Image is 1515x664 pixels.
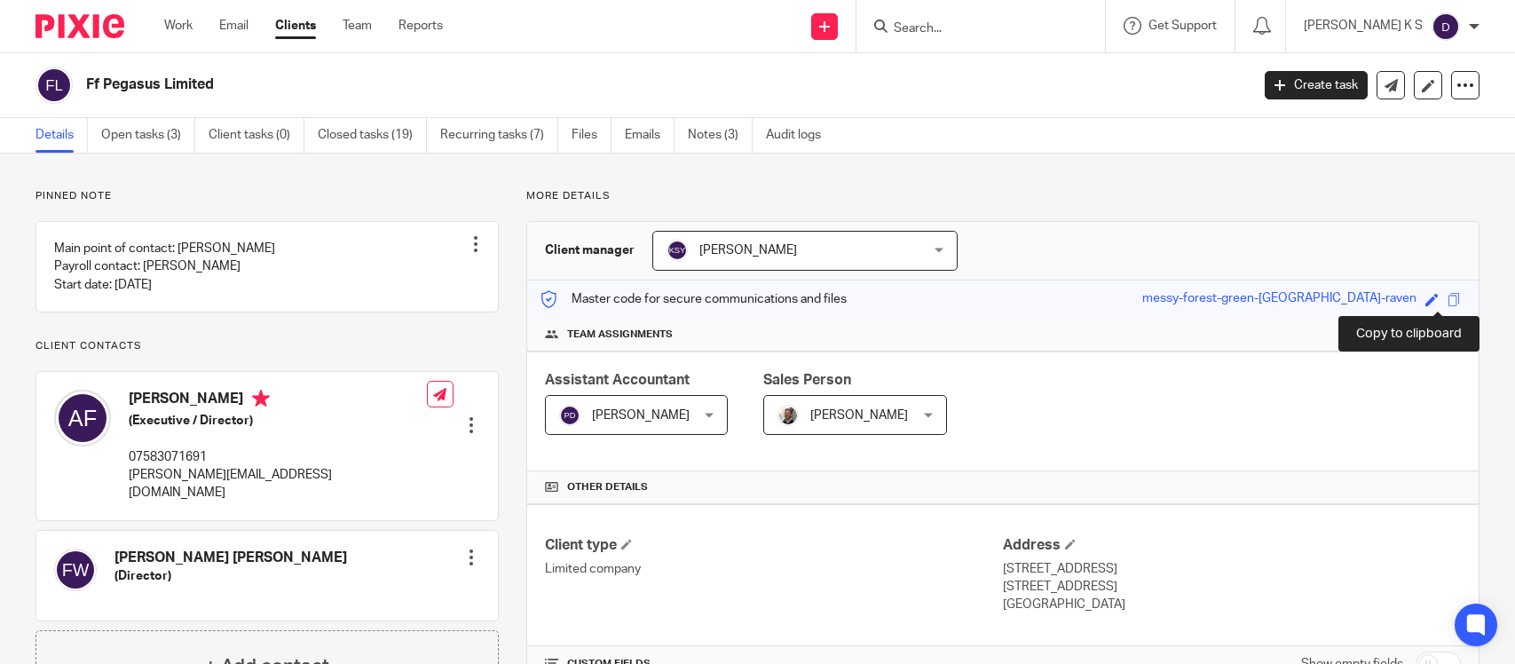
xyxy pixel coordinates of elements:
a: Reports [398,17,443,35]
p: [STREET_ADDRESS] [1003,560,1461,578]
span: Assistant Accountant [545,373,690,387]
p: Master code for secure communications and files [541,290,847,308]
img: Matt%20Circle.png [777,405,799,426]
p: [STREET_ADDRESS] [1003,578,1461,596]
img: svg%3E [559,405,580,426]
p: More details [526,189,1479,203]
a: Open tasks (3) [101,118,195,153]
a: Emails [625,118,675,153]
a: Team [343,17,372,35]
h3: Client manager [545,241,635,259]
span: Get Support [1148,20,1217,32]
a: Closed tasks (19) [318,118,427,153]
img: svg%3E [54,549,97,591]
img: Pixie [36,14,124,38]
a: Audit logs [766,118,834,153]
p: [GEOGRAPHIC_DATA] [1003,596,1461,613]
h5: (Director) [114,567,347,585]
a: Notes (3) [688,118,753,153]
a: Client tasks (0) [209,118,304,153]
a: Work [164,17,193,35]
img: svg%3E [667,240,688,261]
p: Limited company [545,560,1003,578]
p: Pinned note [36,189,499,203]
a: Create task [1265,71,1368,99]
img: svg%3E [54,390,111,447]
p: [PERSON_NAME][EMAIL_ADDRESS][DOMAIN_NAME] [129,466,427,502]
h2: Ff Pegasus Limited [86,75,1007,94]
span: [PERSON_NAME] [592,409,690,422]
span: Other details [567,480,648,494]
h4: Client type [545,536,1003,555]
h5: (Executive / Director) [129,412,427,430]
span: Team assignments [567,328,673,342]
span: [PERSON_NAME] [810,409,908,422]
p: 07583071691 [129,448,427,466]
p: Client contacts [36,339,499,353]
h4: [PERSON_NAME] [PERSON_NAME] [114,549,347,567]
a: Clients [275,17,316,35]
a: Recurring tasks (7) [440,118,558,153]
a: Details [36,118,88,153]
p: [PERSON_NAME] K S [1304,17,1423,35]
h4: Address [1003,536,1461,555]
a: Email [219,17,249,35]
img: svg%3E [1432,12,1460,41]
span: Sales Person [763,373,851,387]
img: svg%3E [36,67,73,104]
h4: [PERSON_NAME] [129,390,427,412]
span: [PERSON_NAME] [699,244,797,257]
i: Primary [252,390,270,407]
input: Search [892,21,1052,37]
div: messy-forest-green-[GEOGRAPHIC_DATA]-raven [1142,289,1416,310]
a: Files [572,118,612,153]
